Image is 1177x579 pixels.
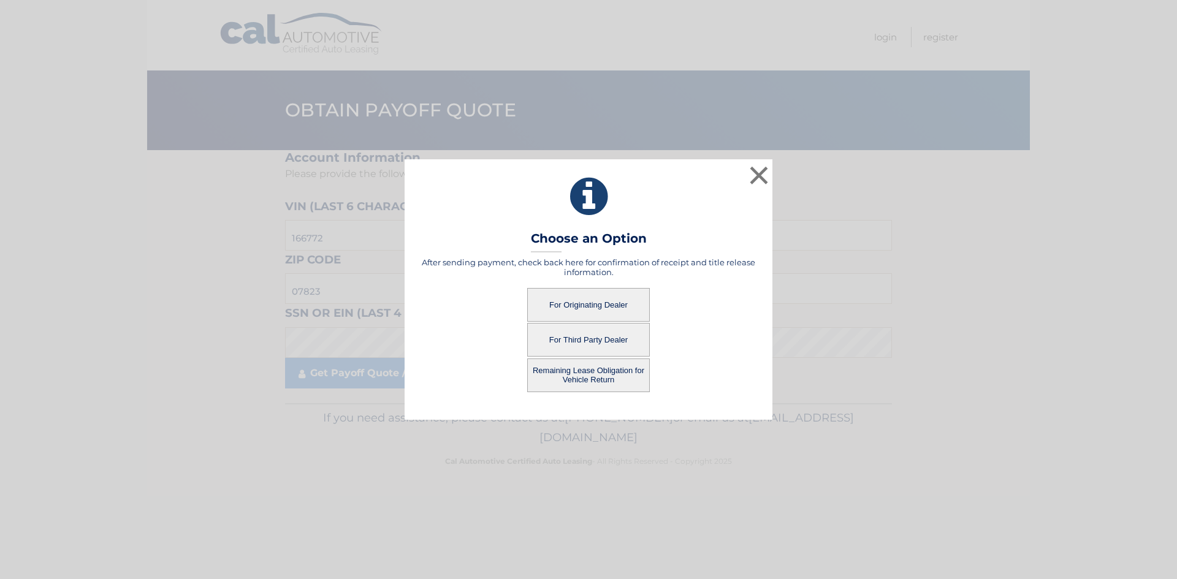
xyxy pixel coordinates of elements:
[527,358,650,392] button: Remaining Lease Obligation for Vehicle Return
[531,231,647,252] h3: Choose an Option
[420,257,757,277] h5: After sending payment, check back here for confirmation of receipt and title release information.
[747,163,771,187] button: ×
[527,288,650,322] button: For Originating Dealer
[527,323,650,357] button: For Third Party Dealer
